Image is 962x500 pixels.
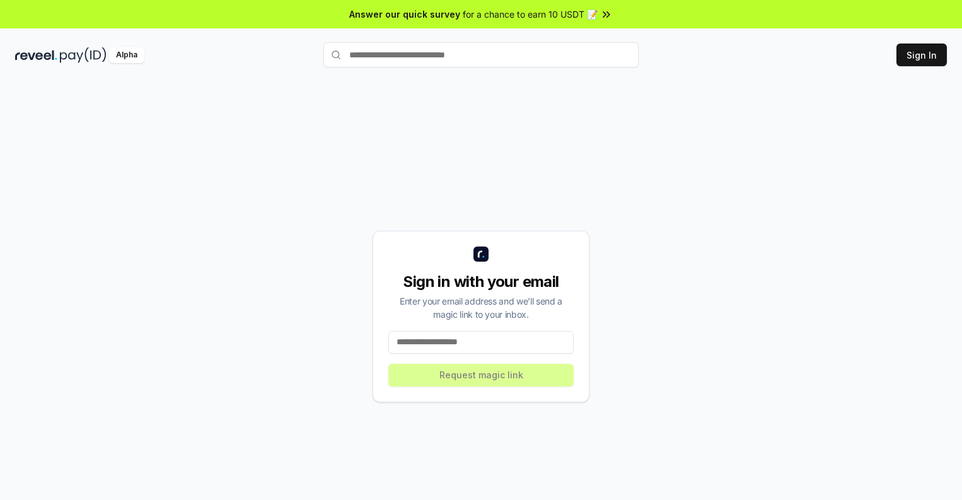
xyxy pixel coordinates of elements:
[60,47,107,63] img: pay_id
[388,272,574,292] div: Sign in with your email
[109,47,144,63] div: Alpha
[463,8,598,21] span: for a chance to earn 10 USDT 📝
[349,8,460,21] span: Answer our quick survey
[15,47,57,63] img: reveel_dark
[473,247,489,262] img: logo_small
[388,294,574,321] div: Enter your email address and we’ll send a magic link to your inbox.
[896,44,947,66] button: Sign In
